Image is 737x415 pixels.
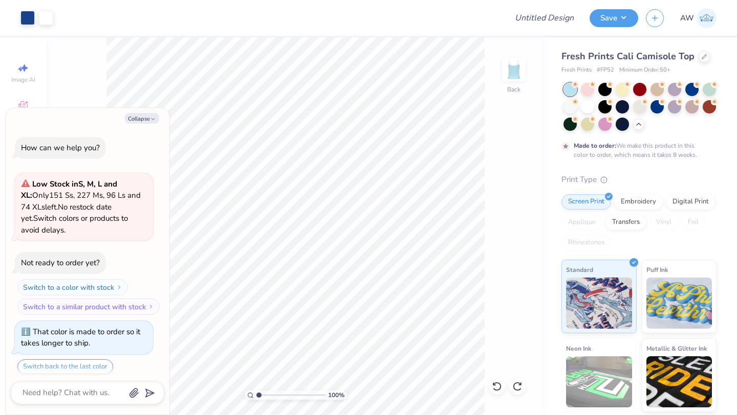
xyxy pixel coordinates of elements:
span: Metallic & Glitter Ink [646,343,707,354]
span: Standard [566,264,593,275]
img: Switch to a color with stock [116,284,122,290]
div: Digital Print [666,194,716,210]
span: No restock date yet. [21,202,112,224]
div: Vinyl [649,215,678,230]
input: Untitled Design [507,8,582,28]
img: Ada Wolfe [697,8,717,28]
div: We make this product in this color to order, which means it takes 8 weeks. [574,141,700,159]
span: 100 % [328,390,344,400]
span: Image AI [11,76,35,84]
a: AW [680,8,717,28]
span: Fresh Prints Cali Camisole Top [561,50,695,62]
div: Back [507,85,521,94]
button: Collapse [125,113,159,124]
img: Neon Ink [566,356,632,407]
div: Applique [561,215,602,230]
span: Minimum Order: 50 + [619,66,670,75]
img: Puff Ink [646,278,712,329]
div: Transfers [605,215,646,230]
div: Screen Print [561,194,611,210]
div: Not ready to order yet? [21,258,100,268]
button: Switch back to the last color [17,359,113,374]
div: How can we help you? [21,143,100,153]
span: Only 151 Ss, 227 Ms, 96 Ls and 74 XLs left. Switch colors or products to avoid delays. [21,179,141,235]
img: Switch to a similar product with stock [148,304,154,310]
strong: Low Stock in S, M, L and XL : [21,179,117,201]
strong: Made to order: [574,142,616,150]
button: Save [590,9,638,27]
img: Metallic & Glitter Ink [646,356,712,407]
img: Standard [566,278,632,329]
div: Rhinestones [561,235,611,250]
span: Puff Ink [646,264,668,275]
div: That color is made to order so it takes longer to ship. [21,327,140,349]
div: Print Type [561,174,717,186]
span: Fresh Prints [561,66,592,75]
button: Switch to a similar product with stock [17,298,160,315]
span: AW [680,12,694,24]
div: Embroidery [614,194,663,210]
span: # FP52 [597,66,614,75]
div: Foil [681,215,705,230]
button: Switch to a color with stock [17,279,128,295]
span: Neon Ink [566,343,591,354]
img: Back [504,59,524,80]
